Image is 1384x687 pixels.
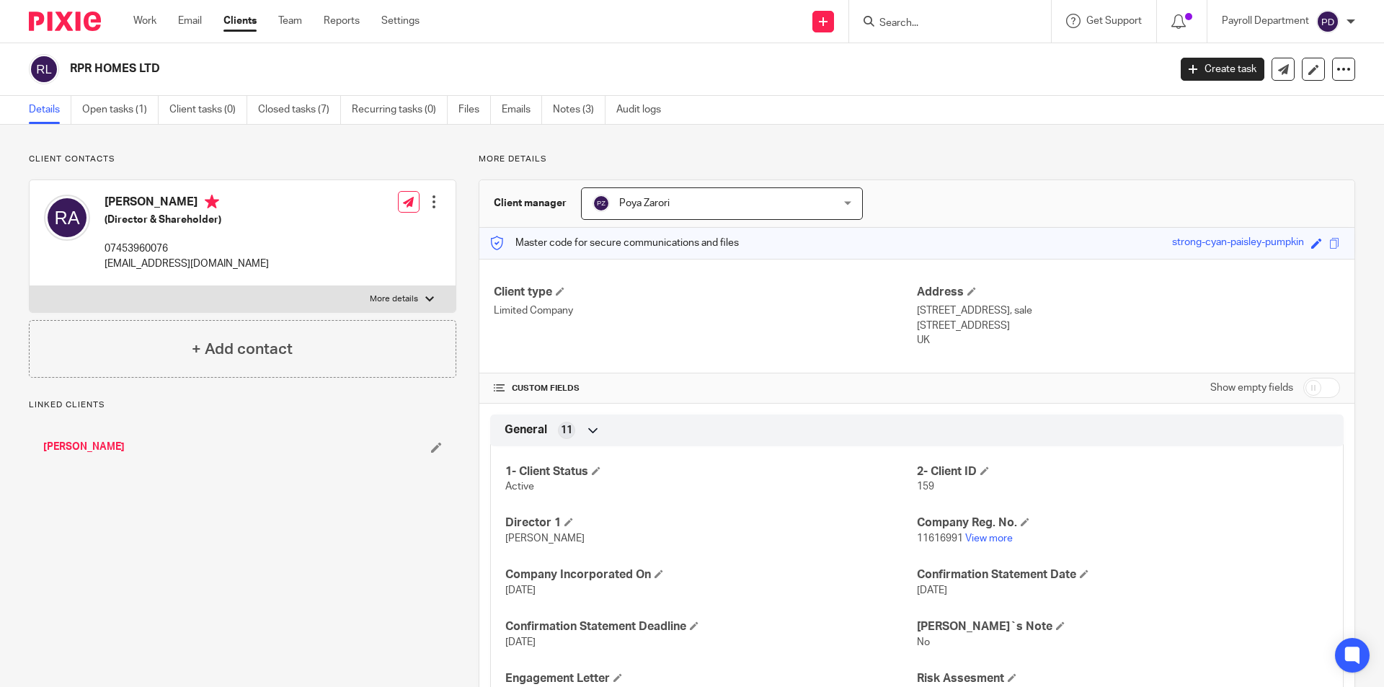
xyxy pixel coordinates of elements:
span: 159 [917,482,934,492]
h4: Risk Assesment [917,671,1328,686]
p: Linked clients [29,399,456,411]
img: svg%3E [593,195,610,212]
input: Search [878,17,1008,30]
h4: Company Reg. No. [917,515,1328,531]
p: 07453960076 [105,241,269,256]
span: [DATE] [505,637,536,647]
p: Client contacts [29,154,456,165]
img: svg%3E [29,54,59,84]
h4: Confirmation Statement Date [917,567,1328,582]
h4: Company Incorporated On [505,567,917,582]
h4: + Add contact [192,338,293,360]
label: Show empty fields [1210,381,1293,395]
span: General [505,422,547,438]
h3: Client manager [494,196,567,210]
span: No [917,637,930,647]
img: Pixie [29,12,101,31]
span: [DATE] [505,585,536,595]
a: Team [278,14,302,28]
a: Work [133,14,156,28]
p: More details [479,154,1355,165]
p: [EMAIL_ADDRESS][DOMAIN_NAME] [105,257,269,271]
span: [PERSON_NAME] [505,533,585,544]
h4: Address [917,285,1340,300]
span: Active [505,482,534,492]
div: strong-cyan-paisley-pumpkin [1172,235,1304,252]
span: [DATE] [917,585,947,595]
span: Poya Zarori [619,198,670,208]
a: Open tasks (1) [82,96,159,124]
span: 11 [561,423,572,438]
a: Create task [1181,58,1264,81]
h5: (Director & Shareholder) [105,213,269,227]
img: svg%3E [44,195,90,241]
img: svg%3E [1316,10,1339,33]
a: Recurring tasks (0) [352,96,448,124]
a: Notes (3) [553,96,605,124]
a: Clients [223,14,257,28]
h4: Confirmation Statement Deadline [505,619,917,634]
p: UK [917,333,1340,347]
span: 11616991 [917,533,963,544]
span: Get Support [1086,16,1142,26]
h4: Director 1 [505,515,917,531]
a: Emails [502,96,542,124]
a: Settings [381,14,420,28]
h4: Engagement Letter [505,671,917,686]
p: [STREET_ADDRESS] [917,319,1340,333]
i: Primary [205,195,219,209]
a: Closed tasks (7) [258,96,341,124]
h2: RPR HOMES LTD [70,61,941,76]
a: Email [178,14,202,28]
h4: [PERSON_NAME]`s Note [917,619,1328,634]
a: Details [29,96,71,124]
p: More details [370,293,418,305]
a: View more [965,533,1013,544]
a: Reports [324,14,360,28]
p: [STREET_ADDRESS], sale [917,303,1340,318]
a: Files [458,96,491,124]
h4: Client type [494,285,917,300]
h4: 1- Client Status [505,464,917,479]
a: Client tasks (0) [169,96,247,124]
h4: [PERSON_NAME] [105,195,269,213]
h4: CUSTOM FIELDS [494,383,917,394]
p: Payroll Department [1222,14,1309,28]
a: Audit logs [616,96,672,124]
p: Limited Company [494,303,917,318]
a: [PERSON_NAME] [43,440,125,454]
p: Master code for secure communications and files [490,236,739,250]
h4: 2- Client ID [917,464,1328,479]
